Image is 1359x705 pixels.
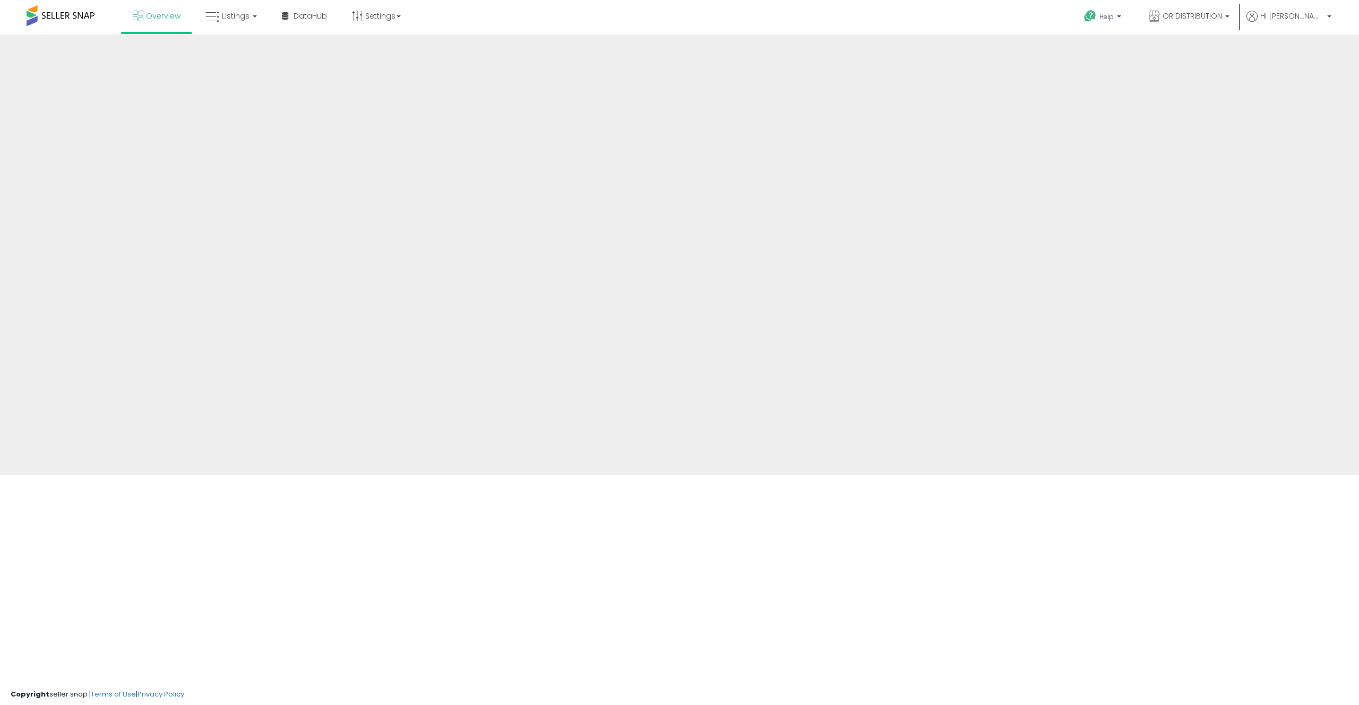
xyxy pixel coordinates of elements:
[146,11,180,21] span: Overview
[1076,2,1132,35] a: Help
[1260,11,1324,21] span: Hi [PERSON_NAME]
[1163,11,1222,21] span: OR DISTRIBUTION
[222,11,250,21] span: Listings
[1099,12,1114,21] span: Help
[1246,11,1331,35] a: Hi [PERSON_NAME]
[294,11,327,21] span: DataHub
[1083,10,1097,23] i: Get Help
